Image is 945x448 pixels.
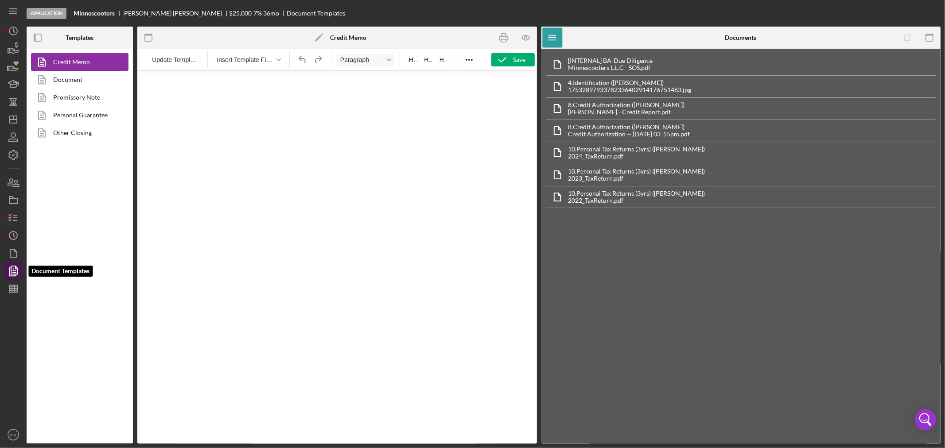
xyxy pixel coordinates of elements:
[568,86,692,93] div: 17532897933782336402914176751463.jpg
[568,131,690,138] div: Credit Authorization -- [DATE] 03_55pm.pdf
[462,54,477,66] button: Reveal or hide additional toolbar items
[74,10,115,17] b: Minnescooters
[568,101,685,108] div: 8. Credit Authorization ([PERSON_NAME])
[568,153,705,160] div: 2024_TaxReturn.pdf
[568,197,705,204] div: 2022_TaxReturn.pdf
[31,71,124,89] a: Document
[568,108,685,116] div: [PERSON_NAME] - Credit Report.pdf
[31,106,124,124] a: Personal Guarantee
[513,53,526,66] div: Save
[420,54,435,66] button: Heading 2
[337,54,394,66] button: Format Paragraph
[439,56,447,63] span: H3
[568,168,705,175] div: 10. Personal Tax Returns (3yrs) ([PERSON_NAME])
[568,190,705,197] div: 10. Personal Tax Returns (3yrs) ([PERSON_NAME])
[177,70,497,444] iframe: Rich Text Area
[229,9,252,17] span: $25,000
[27,8,66,19] div: Application
[148,54,202,66] button: Reset the template to the current product template value
[424,56,432,63] span: H2
[568,64,653,71] div: Minnescooters L.L.C - SOS.pdf
[122,10,229,17] div: [PERSON_NAME] [PERSON_NAME]
[491,53,535,66] button: Save
[405,54,420,66] button: Heading 1
[330,34,366,41] b: Credit Memo
[31,124,124,142] a: Other Closing
[263,10,279,17] div: 36 mo
[340,56,384,63] span: Paragraph
[311,54,326,66] button: Redo
[568,57,653,64] div: [INTERNAL] BA-Due Diligence
[436,54,451,66] button: Heading 3
[568,175,705,182] div: 2023_TaxReturn.pdf
[409,56,416,63] span: H1
[217,56,273,63] span: Insert Template Field
[287,10,345,17] div: Document Templates
[31,53,124,71] a: Credit Memo
[295,54,310,66] button: Undo
[568,79,692,86] div: 4. Identification ([PERSON_NAME])
[568,146,705,153] div: 10. Personal Tax Returns (3yrs) ([PERSON_NAME])
[725,34,757,41] b: Documents
[31,89,124,106] a: Promissory Note
[915,409,936,430] div: Open Intercom Messenger
[213,54,284,66] button: Insert Template Field
[253,10,262,17] div: 7 %
[4,426,22,444] button: MK
[568,124,690,131] div: 8. Credit Authorization ([PERSON_NAME])
[10,433,17,437] text: MK
[66,34,94,41] b: Templates
[152,56,198,63] span: Update Template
